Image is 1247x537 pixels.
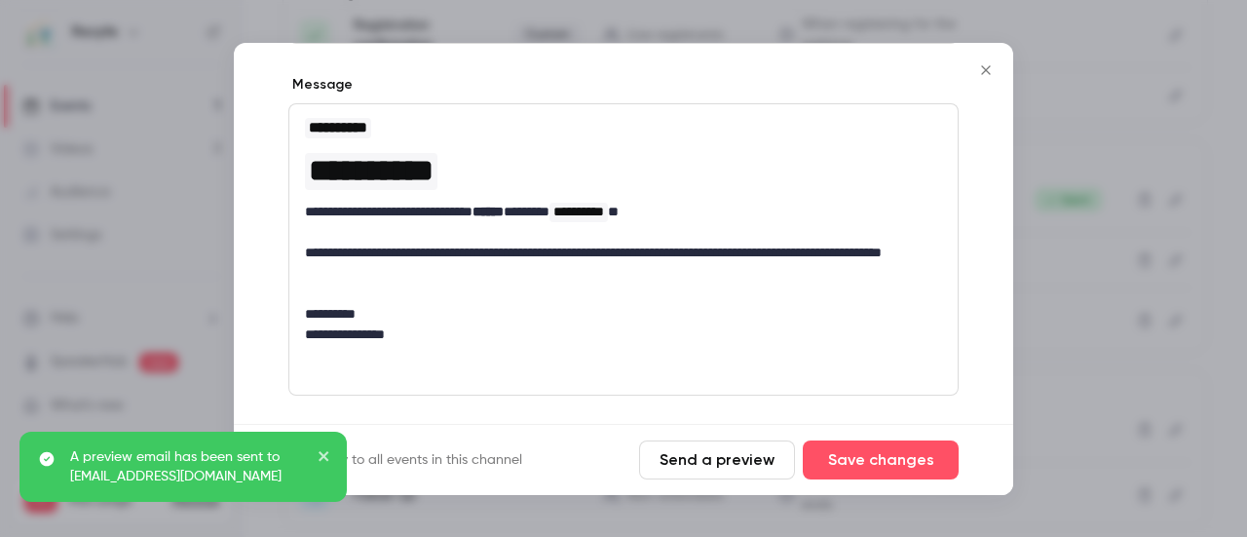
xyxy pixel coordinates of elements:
button: Send a preview [639,441,795,479]
label: Apply to all events in this channel [288,450,522,470]
button: Save changes [803,441,959,479]
button: close [318,447,331,471]
button: Close [966,51,1005,90]
label: Message [288,75,353,95]
div: editor [289,104,958,357]
p: A preview email has been sent to [EMAIL_ADDRESS][DOMAIN_NAME] [70,447,304,486]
